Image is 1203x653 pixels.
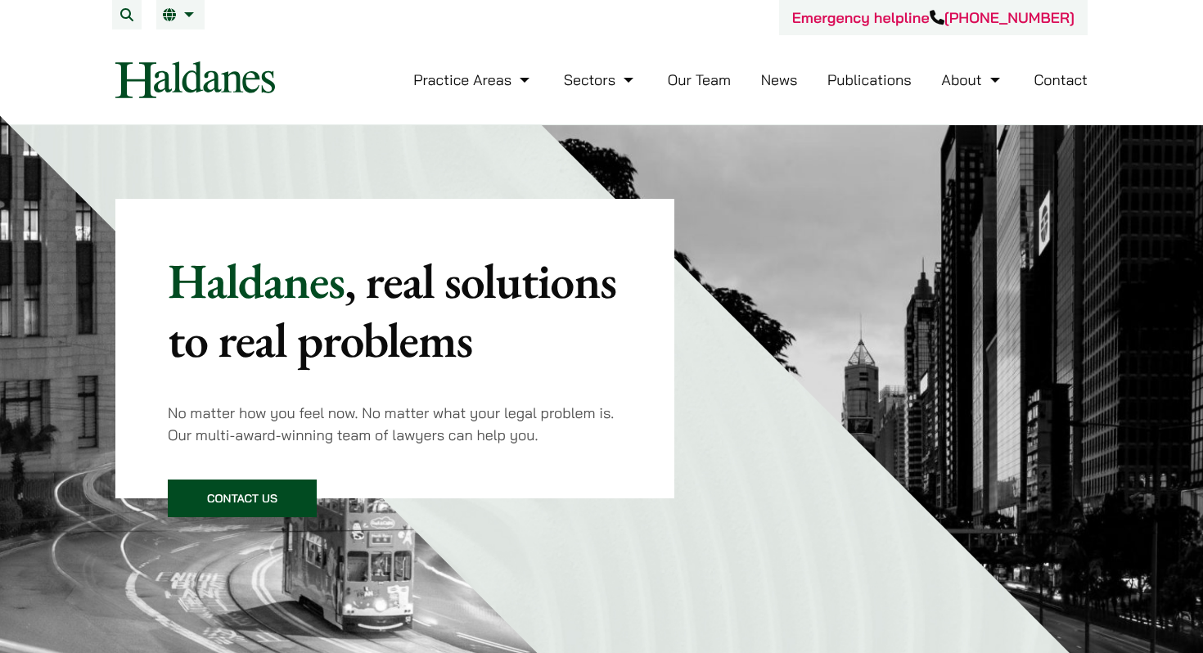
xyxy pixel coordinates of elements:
a: Contact Us [168,480,317,517]
a: EN [163,8,198,21]
p: No matter how you feel now. No matter what your legal problem is. Our multi-award-winning team of... [168,402,622,446]
a: Emergency helpline[PHONE_NUMBER] [792,8,1075,27]
a: Our Team [668,70,731,89]
a: Practice Areas [413,70,534,89]
img: Logo of Haldanes [115,61,275,98]
a: Publications [827,70,912,89]
a: News [761,70,798,89]
a: Sectors [564,70,638,89]
a: About [941,70,1003,89]
a: Contact [1034,70,1088,89]
p: Haldanes [168,251,622,369]
mark: , real solutions to real problems [168,249,616,372]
